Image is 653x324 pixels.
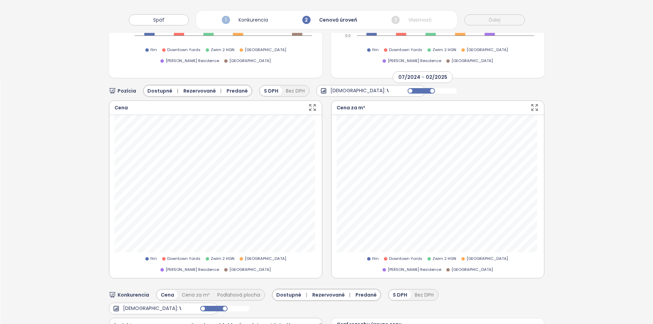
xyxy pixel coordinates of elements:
[166,58,219,64] span: [PERSON_NAME] Residence
[123,304,178,313] span: [DEMOGRAPHIC_DATA]:
[222,16,230,24] span: 1
[389,47,422,53] span: Downtown Yards
[211,47,234,53] span: Zwirn 2 HGN
[282,86,309,96] div: Bez DPH
[389,290,411,300] div: S DPH
[387,87,406,95] span: Vlastné
[316,85,425,97] button: [DEMOGRAPHIC_DATA]: Vlastné
[167,47,201,53] span: Downtown Yards
[227,87,248,95] span: Predané
[276,291,310,299] span: Dostupné
[390,14,433,26] div: Vlastnosti
[372,256,379,262] span: flrn
[393,71,453,83] div: -
[167,256,201,262] span: Downtown Yards
[306,291,307,298] span: |
[345,33,351,38] tspan: 0.0
[147,87,181,95] span: Dostupné
[301,14,359,26] div: Cenová úroveň
[157,290,178,300] div: Cena
[464,14,525,25] button: Ďalej
[179,304,199,313] span: Vlastné
[245,47,286,53] span: [GEOGRAPHIC_DATA]
[229,58,271,64] span: [GEOGRAPHIC_DATA]
[245,256,286,262] span: [GEOGRAPHIC_DATA]
[330,87,386,95] span: [DEMOGRAPHIC_DATA]:
[118,87,136,95] span: Pozícia
[389,256,422,262] span: Downtown Yards
[177,87,178,94] span: |
[211,256,234,262] span: Zwirn 2 HGN
[260,86,282,96] div: S DPH
[398,74,420,81] span: 07/2024
[426,74,447,81] span: 02/2025
[411,290,437,300] div: Bez DPH
[229,267,271,273] span: [GEOGRAPHIC_DATA]
[312,291,353,299] span: Rezervované
[150,256,157,262] span: flrn
[372,47,379,53] span: flrn
[114,104,128,111] div: Cena
[433,256,456,262] span: Zwirn 2 HGN
[433,47,456,53] span: Zwirn 2 HGN
[302,16,311,24] span: 2
[388,58,441,64] span: [PERSON_NAME] Residence
[153,16,165,24] span: Späť
[451,267,493,273] span: [GEOGRAPHIC_DATA]
[183,87,224,95] span: Rezervované
[391,16,400,24] span: 3
[349,291,350,298] span: |
[451,58,493,64] span: [GEOGRAPHIC_DATA]
[150,47,157,53] span: flrn
[467,47,508,53] span: [GEOGRAPHIC_DATA]
[129,14,189,25] button: Späť
[214,290,264,300] div: Podlahová plocha
[388,267,441,273] span: [PERSON_NAME] Residence
[337,104,365,111] div: Cena za m²
[220,14,270,26] div: Konkurencia
[166,267,219,273] span: [PERSON_NAME] Residence
[178,290,214,300] div: Cena za m²
[118,291,149,299] span: Konkurencia
[109,303,218,314] button: [DEMOGRAPHIC_DATA]: Vlastné
[220,87,221,94] span: |
[467,256,508,262] span: [GEOGRAPHIC_DATA]
[355,291,377,299] span: Predané
[489,16,500,24] span: Ďalej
